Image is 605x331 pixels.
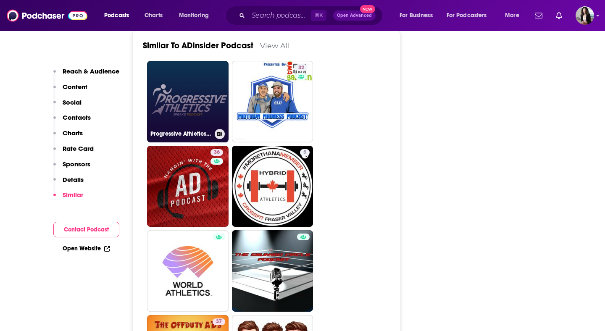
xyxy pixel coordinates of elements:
[150,130,211,137] h3: Progressive Athletics: 3Peaks Fitness Podcast
[53,160,90,176] button: Sponsors
[143,40,253,51] a: Similar To ADInsider Podcast
[53,222,119,237] button: Contact Podcast
[576,6,594,25] button: Show profile menu
[145,10,163,21] span: Charts
[63,83,87,91] p: Content
[505,10,519,21] span: More
[232,146,313,227] a: 5
[232,61,313,142] a: 32
[53,176,84,191] button: Details
[576,6,594,25] span: Logged in as ElizabethCole
[360,5,375,13] span: New
[63,245,110,252] a: Open Website
[63,144,94,152] p: Rate Card
[63,191,83,199] p: Similar
[63,98,82,106] p: Social
[499,9,530,22] button: open menu
[63,176,84,184] p: Details
[531,8,546,23] a: Show notifications dropdown
[337,13,372,18] span: Open Advanced
[214,148,220,157] span: 36
[400,10,433,21] span: For Business
[300,149,310,156] a: 5
[63,129,83,137] p: Charts
[147,61,229,142] a: Progressive Athletics: 3Peaks Fitness Podcast
[295,64,308,71] a: 32
[53,98,82,114] button: Social
[147,146,229,227] a: 36
[53,129,83,144] button: Charts
[260,41,290,50] a: View All
[53,67,119,83] button: Reach & Audience
[7,8,87,24] img: Podchaser - Follow, Share and Rate Podcasts
[173,9,220,22] button: open menu
[298,64,304,72] span: 32
[333,11,376,21] button: Open AdvancedNew
[576,6,594,25] img: User Profile
[447,10,487,21] span: For Podcasters
[53,83,87,98] button: Content
[139,9,168,22] a: Charts
[216,318,222,326] span: 37
[63,67,119,75] p: Reach & Audience
[53,191,83,206] button: Similar
[210,149,223,156] a: 36
[233,6,391,25] div: Search podcasts, credits, & more...
[53,113,91,129] button: Contacts
[394,9,443,22] button: open menu
[552,8,566,23] a: Show notifications dropdown
[248,9,311,22] input: Search podcasts, credits, & more...
[63,160,90,168] p: Sponsors
[303,148,306,157] span: 5
[311,10,326,21] span: ⌘ K
[63,113,91,121] p: Contacts
[98,9,140,22] button: open menu
[53,144,94,160] button: Rate Card
[104,10,129,21] span: Podcasts
[179,10,209,21] span: Monitoring
[441,9,499,22] button: open menu
[213,318,225,325] a: 37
